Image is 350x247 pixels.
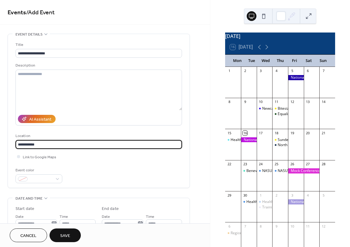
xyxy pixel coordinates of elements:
div: 20 [306,131,310,135]
div: Sat [302,55,316,67]
div: Tue [244,55,259,67]
div: North Tyneside Executive Meeting [272,142,288,148]
div: Location [15,133,181,139]
div: National Officers Meeting [241,137,257,142]
div: Health & Safety 2 Day Course - Stage 2 (Day 2) [257,199,273,204]
div: 6 [306,69,310,73]
div: 24 [259,162,263,166]
div: 19 [290,131,294,135]
div: 12 [321,224,326,228]
div: 8 [227,100,232,104]
div: Regional Committee Meeting [225,231,241,236]
div: Newcastle Association Executive & Officers Meeting [257,106,273,111]
div: Health & Safety 2 Day Course - Stage 2 (Day 2) [262,199,341,204]
div: 15 [227,131,232,135]
div: Sun [316,55,330,67]
div: North Tyneside Executive Meeting [278,142,335,148]
div: 27 [306,162,310,166]
div: Equalities Committee Meeting [278,111,329,117]
span: Save [60,233,70,239]
div: Training Commitee Meeting [262,205,310,210]
div: NASUWT Workplace Representatives 2 Day Course (Day 1) [257,168,273,173]
div: 14 [321,100,326,104]
span: Date and time [15,195,43,202]
div: Bitesize session - a fresh start [278,106,328,111]
div: 16 [243,131,247,135]
div: Benevolence Committee AGM [246,168,297,173]
div: [DATE] [225,33,335,40]
div: Health & Safety 2 Day Course - Stage 2 (Day 1) [241,199,257,204]
span: Time [60,214,68,220]
div: Health & Safety 2 Day Course - Stage 2 (Day 1) [246,199,325,204]
div: 28 [321,162,326,166]
div: NASUWT Workplace Representatives 2 Day Course (Day 2) [272,168,288,173]
div: Fri [287,55,302,67]
div: Bitesize session - a fresh start [272,106,288,111]
div: 29 [227,193,232,197]
div: Title [15,42,181,48]
a: Events [8,7,26,19]
div: Mock Conference [288,168,319,173]
div: 9 [243,100,247,104]
span: Link to Google Maps [23,154,56,160]
div: 10 [290,224,294,228]
div: Description [15,62,181,69]
div: 7 [321,69,326,73]
div: 4 [306,193,310,197]
div: 4 [274,69,279,73]
span: Event details [15,31,43,38]
div: 5 [290,69,294,73]
div: 30 [243,193,247,197]
div: Health, Safety & Wellbeing Committee Meeting [225,137,241,142]
button: AI Assistant [18,115,56,123]
div: Start date [15,206,34,212]
div: 2 [274,193,279,197]
div: National Executive Meeting [288,199,304,204]
div: 3 [290,193,294,197]
button: Save [50,228,81,242]
div: Sunderland Association Meeting [272,137,288,142]
div: 10 [259,100,263,104]
span: Time [146,214,154,220]
div: 25 [274,162,279,166]
div: Regional Committee Meeting [231,231,280,236]
div: 22 [227,162,232,166]
div: 1 [259,193,263,197]
div: Training Commitee Meeting [257,205,273,210]
div: 11 [274,100,279,104]
div: 26 [290,162,294,166]
div: 1 [227,69,232,73]
span: Cancel [20,233,36,239]
div: 2 [243,69,247,73]
div: Newcastle Association Executive & Officers Meeting [262,106,350,111]
div: 11 [306,224,310,228]
div: 17 [259,131,263,135]
span: Date [102,214,110,220]
div: National Executive Meeting [288,75,304,80]
div: Event color [15,167,61,173]
div: 13 [306,100,310,104]
div: Thu [273,55,287,67]
div: Health, Safety & Wellbeing Committee Meeting [231,137,310,142]
div: Benevolence Committee AGM [241,168,257,173]
div: 8 [259,224,263,228]
div: Equalities Committee Meeting [272,111,288,117]
div: 12 [290,100,294,104]
div: 5 [321,193,326,197]
div: 23 [243,162,247,166]
div: End date [102,206,119,212]
div: 7 [243,224,247,228]
div: 6 [227,224,232,228]
div: Mon [230,55,244,67]
div: Wed [259,55,273,67]
div: 9 [274,224,279,228]
div: AI Assistant [29,116,51,123]
div: Sunderland Association Meeting [278,137,332,142]
div: 3 [259,69,263,73]
span: / Add Event [26,7,55,19]
span: Date [15,214,24,220]
div: 21 [321,131,326,135]
button: Cancel [10,228,47,242]
div: 18 [274,131,279,135]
